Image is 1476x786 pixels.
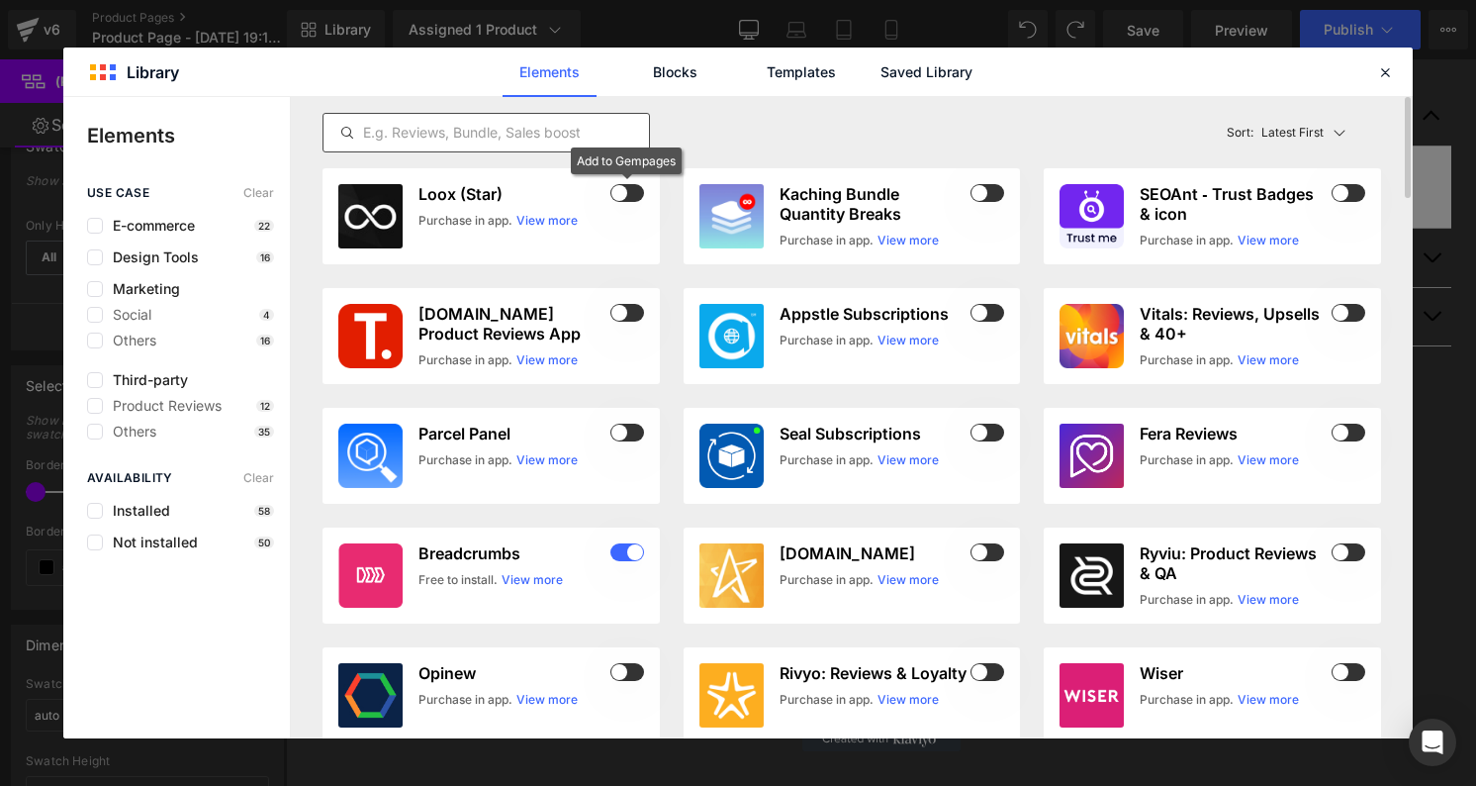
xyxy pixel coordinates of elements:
[780,184,968,224] h3: Kaching Bundle Quantity Breaks
[610,485,1166,509] label: Quantity
[516,212,578,230] a: View more
[1060,543,1124,608] img: CJed0K2x44sDEAE=.png
[699,304,764,368] img: 6187dec1-c00a-4777-90eb-316382325808.webp
[516,451,578,469] a: View more
[877,232,939,249] a: View more
[418,543,606,563] h3: Breadcrumbs
[780,663,968,683] h3: Rivyo: Reviews & Loyalty
[103,249,199,265] span: Design Tools
[650,244,1127,272] p: Accordion Title 3
[1140,232,1234,249] div: Purchase in app.
[780,332,874,349] div: Purchase in app.
[418,451,512,469] div: Purchase in app.
[103,424,156,440] span: Others
[323,121,649,145] input: E.g. Reviews, Bundle, Sales boost...
[1140,591,1234,609] div: Purchase in app.
[1227,126,1253,140] span: Sort:
[1238,351,1299,369] a: View more
[418,184,606,204] h3: Loox (Star)
[103,333,156,348] span: Others
[780,451,874,469] div: Purchase in app.
[338,663,403,728] img: opinew.jpg
[780,232,874,249] div: Purchase in app.
[699,543,764,608] img: stamped.jpg
[610,346,1166,370] label: Color
[699,184,764,248] img: 1fd9b51b-6ce7-437c-9b89-91bf9a4813c7.webp
[418,351,512,369] div: Purchase in app.
[516,691,578,709] a: View more
[780,424,968,443] h3: Seal Subscriptions
[628,48,722,97] a: Blocks
[780,304,968,324] h3: Appstle Subscriptions
[1140,351,1234,369] div: Purchase in app.
[1140,451,1234,469] div: Purchase in app.
[103,398,222,414] span: Product Reviews
[877,691,939,709] a: View more
[103,307,151,323] span: Social
[1060,424,1124,488] img: 4b6b591765c9b36332c4e599aea727c6_512x512.png
[338,543,403,608] img: ea3afb01-6354-4d19-82d2-7eef5307fd4e.png
[1140,691,1234,709] div: Purchase in app.
[1238,591,1299,609] a: View more
[87,471,173,485] span: Availability
[780,571,874,589] div: Purchase in app.
[87,121,290,150] p: Elements
[418,304,606,344] h3: [DOMAIN_NAME] Product Reviews App
[418,424,606,443] h3: Parcel Panel
[1140,304,1328,344] h3: Vitals: Reviews, Upsells & 40+
[754,48,848,97] a: Templates
[877,332,939,349] a: View more
[103,281,180,297] span: Marketing
[577,150,676,171] div: Add to Gempages
[103,503,170,519] span: Installed
[103,218,195,234] span: E-commerce
[1140,184,1328,224] h3: SEOAnt ‑ Trust Badges & icon
[1060,184,1124,248] img: 9f98ff4f-a019-4e81-84a1-123c6986fecc.png
[418,691,512,709] div: Purchase in app.
[103,372,188,388] span: Third-party
[338,184,403,248] img: loox.jpg
[879,48,973,97] a: Saved Library
[650,43,1127,71] p: Accordion Title 1
[699,424,764,488] img: 42507938-1a07-4996-be12-859afe1b335a.png
[1140,424,1328,443] h3: Fera Reviews
[1140,543,1328,583] h3: Ryviu: Product Reviews & QA
[418,571,498,589] div: Free to install.
[1219,113,1382,152] button: Latest FirstSort:Latest First
[1261,124,1324,142] p: Latest First
[502,571,563,589] a: View more
[877,571,939,589] a: View more
[254,426,274,438] p: 35
[650,184,1127,213] p: Accordion Title 2
[256,335,274,346] p: 16
[87,186,149,200] span: use case
[103,535,198,550] span: Not installed
[254,220,274,232] p: 22
[418,663,606,683] h3: Opinew
[1140,663,1328,683] h3: Wiser
[1060,663,1124,728] img: wiser.jpg
[254,537,274,548] p: 50
[699,663,764,728] img: 911edb42-71e6-4210-8dae-cbf10c40066b.png
[1238,232,1299,249] a: View more
[338,424,403,488] img: d4928b3c-658b-4ab3-9432-068658c631f3.png
[338,304,403,368] img: 1eba8361-494e-4e64-aaaa-f99efda0f44d.png
[1060,304,1124,368] img: 26b75d61-258b-461b-8cc3-4bcb67141ce0.png
[516,351,578,369] a: View more
[418,212,512,230] div: Purchase in app.
[1238,691,1299,709] a: View more
[1409,719,1456,766] div: Open Intercom Messenger
[877,451,939,469] a: View more
[243,186,274,200] span: Clear
[243,471,274,485] span: Clear
[503,48,597,97] a: Elements
[780,543,968,563] h3: [DOMAIN_NAME]
[780,691,874,709] div: Purchase in app.
[256,400,274,412] p: 12
[625,102,1152,144] p: Made with Oak, using a tempered carbonization process that extracts the individuality from every ...
[256,251,274,263] p: 16
[817,558,959,605] button: Add To Cart
[259,309,274,321] p: 4
[1238,451,1299,469] a: View more
[254,505,274,517] p: 58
